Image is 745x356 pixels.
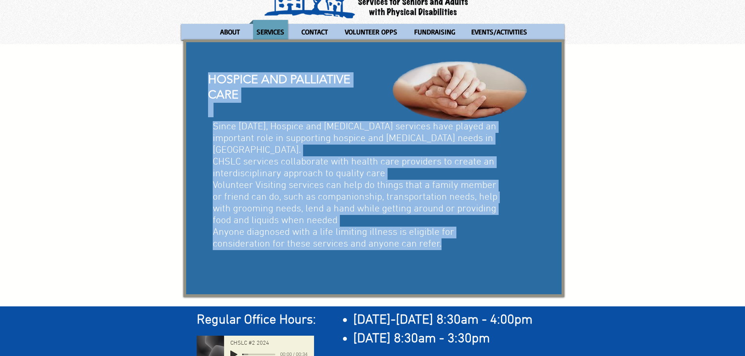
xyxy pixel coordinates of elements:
[197,312,316,328] span: Regular Office Hours:
[253,20,288,44] p: SERVICES
[213,180,497,227] span: Volunteer Visiting services can help do things that a family member or friend can do, such as com...
[217,20,243,44] p: ABOUT
[298,20,331,44] p: CONTACT
[212,20,247,44] a: ABOUT
[197,311,555,330] h2: ​
[389,57,530,124] div: Holding Hands_edited.png
[213,156,494,180] span: CHSLC services collaborate with health care providers to create an interdisciplinary approach to ...
[353,312,533,328] span: [DATE]-[DATE] 8:30am - 4:00pm
[337,20,405,44] a: VOLUNTEER OPPS
[208,72,350,102] span: HOSPICE AND PALLIATIVE CARE
[341,20,401,44] p: VOLUNTEER OPPS
[353,331,490,347] span: [DATE] 8:30am - 3:30pm
[464,20,535,44] a: EVENTS/ACTIVITIES
[213,227,454,250] span: Anyone diagnosed with a life limiting illness is eligible for consideration for these services an...
[407,20,462,44] a: FUNDRAISING
[294,20,336,44] a: CONTACT
[249,20,292,44] a: SERVICES
[411,20,459,44] p: FUNDRAISING
[230,340,269,346] span: CHSLC #2 2024
[468,20,531,44] p: EVENTS/ACTIVITIES
[213,121,496,156] span: Since [DATE], Hospice and [MEDICAL_DATA] services have played an important role in supporting hos...
[181,20,564,44] nav: Site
